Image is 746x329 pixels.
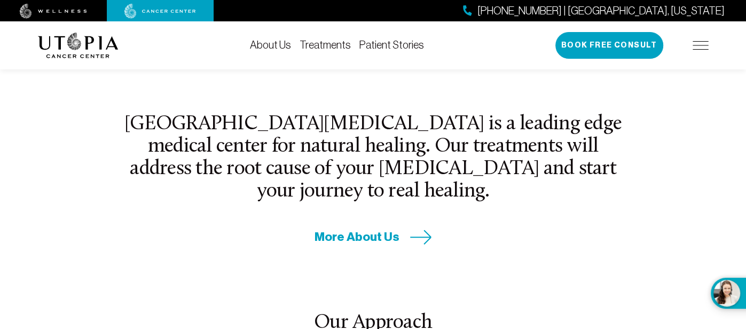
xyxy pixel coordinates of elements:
a: More About Us [315,229,432,245]
span: More About Us [315,229,399,245]
a: Patient Stories [359,39,424,51]
img: icon-hamburger [693,41,709,50]
button: Book Free Consult [555,32,663,59]
img: wellness [20,4,87,19]
span: [PHONE_NUMBER] | [GEOGRAPHIC_DATA], [US_STATE] [477,3,725,19]
a: [PHONE_NUMBER] | [GEOGRAPHIC_DATA], [US_STATE] [463,3,725,19]
a: Treatments [300,39,351,51]
img: cancer center [124,4,196,19]
img: logo [38,33,119,58]
h2: [GEOGRAPHIC_DATA][MEDICAL_DATA] is a leading edge medical center for natural healing. Our treatme... [123,113,623,203]
a: About Us [250,39,291,51]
